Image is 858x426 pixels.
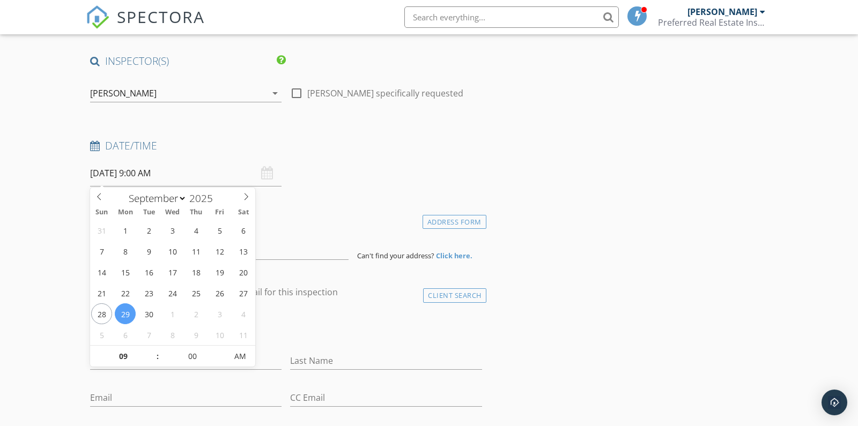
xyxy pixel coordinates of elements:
[687,6,757,17] div: [PERSON_NAME]
[186,241,206,261] span: September 11, 2025
[90,54,286,68] h4: INSPECTOR(S)
[307,88,463,99] label: [PERSON_NAME] specifically requested
[138,324,159,345] span: October 7, 2025
[209,241,230,261] span: September 12, 2025
[233,282,254,303] span: September 27, 2025
[114,209,137,216] span: Mon
[138,220,159,241] span: September 2, 2025
[184,209,208,216] span: Thu
[138,282,159,303] span: September 23, 2025
[115,303,136,324] span: September 29, 2025
[658,17,765,28] div: Preferred Real Estate Inspections, PLLC.
[173,287,338,297] label: Enable Client CC email for this inspection
[209,261,230,282] span: September 19, 2025
[162,241,183,261] span: September 10, 2025
[115,261,136,282] span: September 15, 2025
[90,160,282,186] input: Select date
[423,288,486,303] div: Client Search
[233,303,254,324] span: October 4, 2025
[357,251,434,260] span: Can't find your address?
[91,261,112,282] span: September 14, 2025
[209,324,230,345] span: October 10, 2025
[186,220,206,241] span: September 4, 2025
[115,220,136,241] span: September 1, 2025
[209,303,230,324] span: October 3, 2025
[117,5,205,28] span: SPECTORA
[138,241,159,261] span: September 9, 2025
[233,241,254,261] span: September 13, 2025
[90,139,482,153] h4: Date/Time
[91,241,112,261] span: September 7, 2025
[404,6,619,28] input: Search everything...
[822,390,847,415] div: Open Intercom Messenger
[91,220,112,241] span: August 31, 2025
[138,261,159,282] span: September 16, 2025
[208,209,232,216] span: Fri
[187,191,222,205] input: Year
[233,261,254,282] span: September 20, 2025
[162,324,183,345] span: October 8, 2025
[436,251,472,260] strong: Click here.
[138,303,159,324] span: September 30, 2025
[91,282,112,303] span: September 21, 2025
[423,215,486,229] div: Address Form
[162,261,183,282] span: September 17, 2025
[90,212,482,226] h4: Location
[156,346,159,367] span: :
[233,220,254,241] span: September 6, 2025
[162,303,183,324] span: October 1, 2025
[90,88,157,98] div: [PERSON_NAME]
[86,5,109,29] img: The Best Home Inspection Software - Spectora
[162,282,183,303] span: September 24, 2025
[91,324,112,345] span: October 5, 2025
[115,241,136,261] span: September 8, 2025
[115,324,136,345] span: October 6, 2025
[162,220,183,241] span: September 3, 2025
[115,282,136,303] span: September 22, 2025
[86,14,205,37] a: SPECTORA
[137,209,161,216] span: Tue
[232,209,255,216] span: Sat
[161,209,184,216] span: Wed
[186,261,206,282] span: September 18, 2025
[91,303,112,324] span: September 28, 2025
[186,303,206,324] span: October 2, 2025
[269,87,282,100] i: arrow_drop_down
[90,209,114,216] span: Sun
[209,282,230,303] span: September 26, 2025
[186,282,206,303] span: September 25, 2025
[225,346,255,367] span: Click to toggle
[209,220,230,241] span: September 5, 2025
[186,324,206,345] span: October 9, 2025
[233,324,254,345] span: October 11, 2025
